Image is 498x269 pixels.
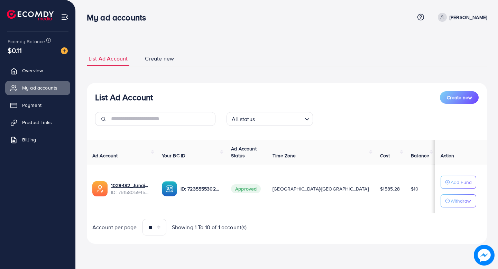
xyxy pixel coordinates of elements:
div: Search for option [227,112,313,126]
button: Add Fund [441,176,476,189]
span: [GEOGRAPHIC_DATA]/[GEOGRAPHIC_DATA] [273,185,369,192]
span: Ecomdy Balance [8,38,45,45]
span: All status [230,114,256,124]
button: Create new [440,91,479,104]
a: [PERSON_NAME] [435,13,487,22]
span: Showing 1 To 10 of 1 account(s) [172,223,247,231]
span: Payment [22,102,41,109]
span: Create new [145,55,174,63]
p: Withdraw [451,197,471,205]
img: ic-ba-acc.ded83a64.svg [162,181,177,196]
span: $1585.28 [380,185,400,192]
a: 1029482_Junaid YT_1749909940919 [111,182,151,189]
input: Search for option [257,113,302,124]
span: My ad accounts [22,84,57,91]
button: Withdraw [441,194,476,207]
p: ID: 7235555302098108417 [181,185,220,193]
h3: My ad accounts [87,12,151,22]
span: Action [441,152,454,159]
a: Overview [5,64,70,77]
span: Ad Account Status [231,145,257,159]
span: Billing [22,136,36,143]
span: $10 [411,185,418,192]
span: Product Links [22,119,52,126]
img: ic-ads-acc.e4c84228.svg [92,181,108,196]
a: Billing [5,133,70,147]
img: image [474,245,495,266]
span: ID: 7515805945222807553 [111,189,151,196]
a: Payment [5,98,70,112]
span: Create new [447,94,472,101]
span: Account per page [92,223,137,231]
a: Product Links [5,115,70,129]
span: Cost [380,152,390,159]
span: Approved [231,184,261,193]
img: image [61,47,68,54]
span: Overview [22,67,43,74]
p: [PERSON_NAME] [450,13,487,21]
span: $0.11 [8,45,22,55]
span: Time Zone [273,152,296,159]
img: menu [61,13,69,21]
span: Ad Account [92,152,118,159]
span: Balance [411,152,429,159]
p: Add Fund [451,178,472,186]
h3: List Ad Account [95,92,153,102]
span: Your BC ID [162,152,186,159]
img: logo [7,10,54,20]
a: My ad accounts [5,81,70,95]
div: <span class='underline'>1029482_Junaid YT_1749909940919</span></br>7515805945222807553 [111,182,151,196]
span: List Ad Account [89,55,128,63]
